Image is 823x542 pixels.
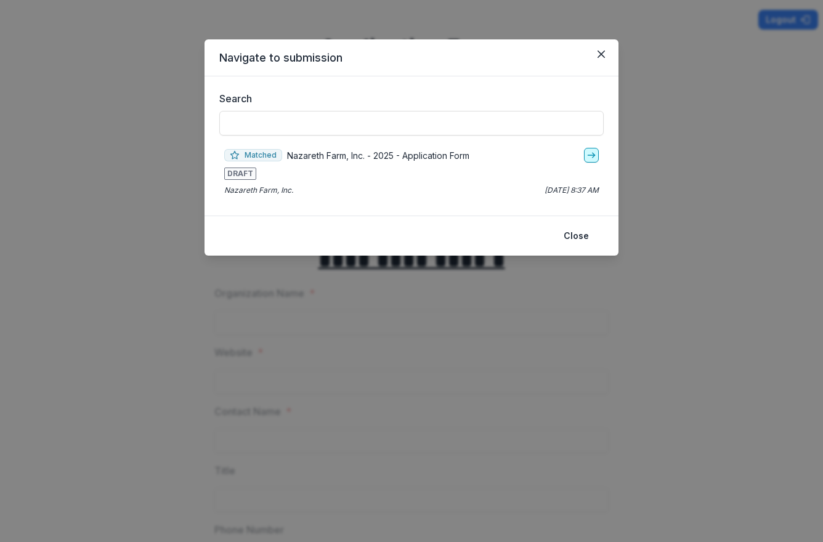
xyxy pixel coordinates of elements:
[287,149,469,162] p: Nazareth Farm, Inc. - 2025 - Application Form
[219,91,596,106] label: Search
[224,185,293,196] p: Nazareth Farm, Inc.
[224,168,256,180] span: DRAFT
[224,149,282,161] span: Matched
[556,226,596,246] button: Close
[545,185,599,196] p: [DATE] 8:37 AM
[591,44,611,64] button: Close
[205,39,618,76] header: Navigate to submission
[584,148,599,163] a: go-to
